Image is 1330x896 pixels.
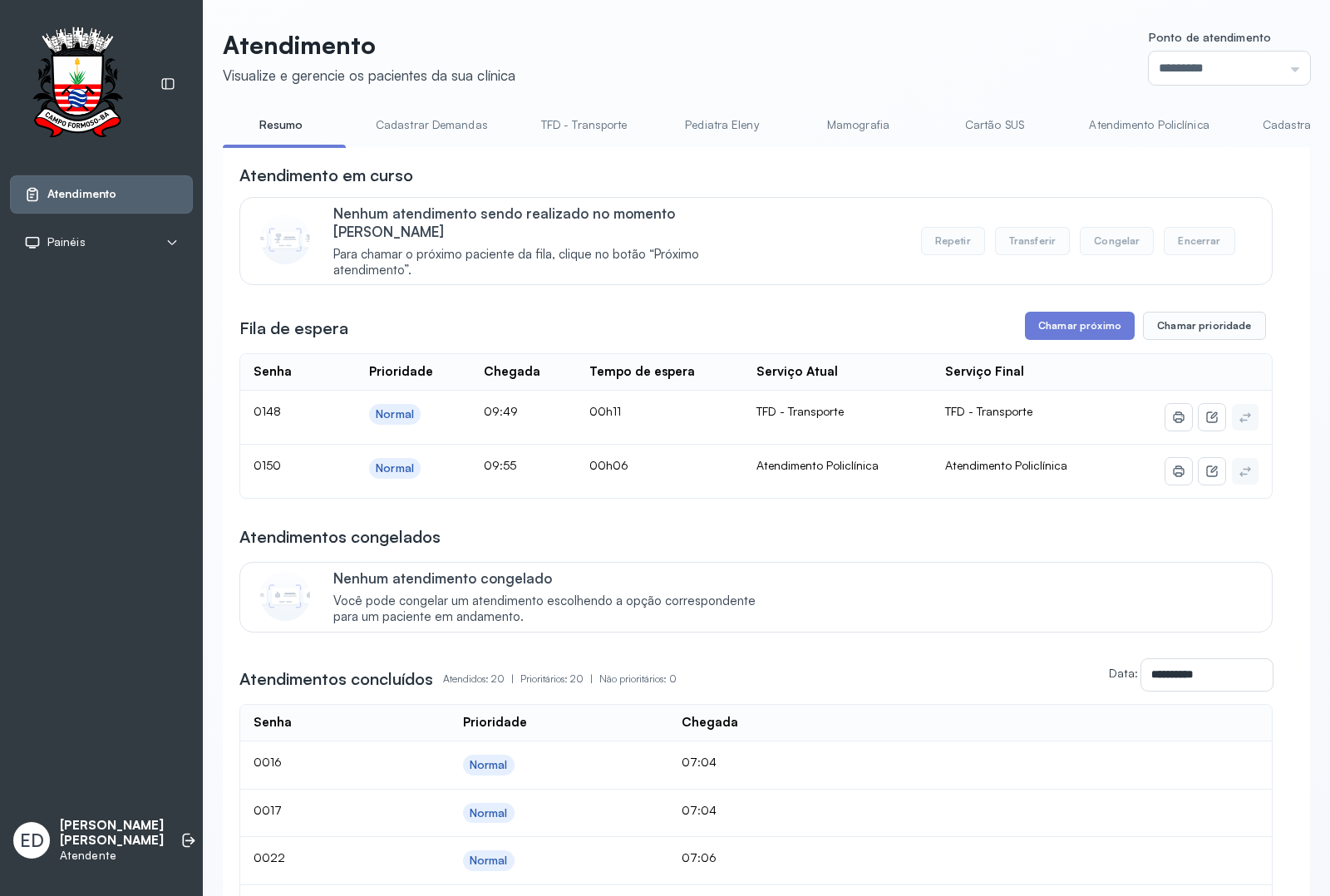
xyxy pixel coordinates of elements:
[443,667,520,691] p: Atendidos: 20
[254,755,282,769] span: 0016
[223,111,339,139] a: Resumo
[756,458,919,473] div: Atendimento Policlínica
[484,404,518,418] span: 09:49
[520,667,599,691] p: Prioritários: 20
[254,404,281,418] span: 0148
[333,247,773,278] span: Para chamar o próximo paciente da fila, clique no botão “Próximo atendimento”.
[484,458,516,472] span: 09:55
[1072,111,1225,139] a: Atendimento Policlínica
[589,404,621,418] span: 00h11
[511,672,514,685] span: |
[376,407,414,421] div: Normal
[936,111,1052,139] a: Cartão SUS
[24,186,179,203] a: Atendimento
[525,111,644,139] a: TFD - Transporte
[945,404,1032,418] span: TFD - Transporte
[921,227,985,255] button: Repetir
[254,458,281,472] span: 0150
[1143,312,1266,340] button: Chamar prioridade
[260,214,310,264] img: Imagem de CalloutCard
[682,850,717,864] span: 07:06
[369,364,433,380] div: Prioridade
[333,569,773,587] p: Nenhum atendimento congelado
[590,672,593,685] span: |
[945,364,1024,380] div: Serviço Final
[470,806,508,820] div: Normal
[599,667,677,691] p: Não prioritários: 0
[1164,227,1234,255] button: Encerrar
[333,204,773,240] p: Nenhum atendimento sendo realizado no momento [PERSON_NAME]
[333,593,773,625] span: Você pode congelar um atendimento escolhendo a opção correspondente para um paciente em andamento.
[484,364,540,380] div: Chegada
[756,364,838,380] div: Serviço Atual
[359,111,505,139] a: Cadastrar Demandas
[239,317,348,340] h3: Fila de espera
[254,803,282,817] span: 0017
[376,461,414,475] div: Normal
[1025,312,1135,340] button: Chamar próximo
[254,715,292,731] div: Senha
[463,715,527,731] div: Prioridade
[1109,666,1138,680] label: Data:
[223,66,515,84] div: Visualize e gerencie os pacientes da sua clínica
[260,571,310,621] img: Imagem de CalloutCard
[589,458,628,472] span: 00h06
[663,111,780,139] a: Pediatra Eleny
[589,364,695,380] div: Tempo de espera
[60,818,164,849] p: [PERSON_NAME] [PERSON_NAME]
[682,803,717,817] span: 07:04
[239,525,441,549] h3: Atendimentos congelados
[47,187,116,201] span: Atendimento
[47,235,86,249] span: Painéis
[470,854,508,868] div: Normal
[682,755,717,769] span: 07:04
[239,667,433,691] h3: Atendimentos concluídos
[254,850,285,864] span: 0022
[945,458,1067,472] span: Atendimento Policlínica
[1080,227,1154,255] button: Congelar
[254,364,292,380] div: Senha
[800,111,916,139] a: Mamografia
[756,404,919,419] div: TFD - Transporte
[470,758,508,772] div: Normal
[223,30,515,60] p: Atendimento
[1149,30,1271,44] span: Ponto de atendimento
[60,849,164,863] p: Atendente
[995,227,1071,255] button: Transferir
[239,164,413,187] h3: Atendimento em curso
[682,715,738,731] div: Chegada
[17,27,137,142] img: Logotipo do estabelecimento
